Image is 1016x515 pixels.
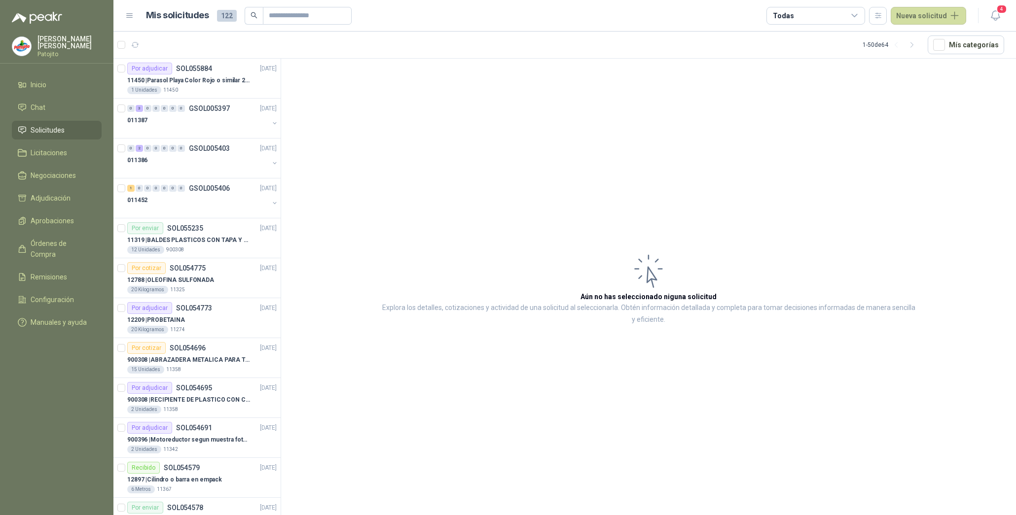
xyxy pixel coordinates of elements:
[12,98,102,117] a: Chat
[31,294,74,305] span: Configuración
[260,463,277,473] p: [DATE]
[169,105,177,112] div: 0
[178,145,185,152] div: 0
[260,343,277,353] p: [DATE]
[113,218,281,258] a: Por enviarSOL055235[DATE] 11319 |BALDES PLASTICOS CON TAPA Y ASA12 Unidades900308
[163,446,178,453] p: 11342
[260,304,277,313] p: [DATE]
[996,4,1007,14] span: 4
[189,105,230,112] p: GSOL005397
[176,65,212,72] p: SOL055884
[127,222,163,234] div: Por enviar
[31,317,87,328] span: Manuales y ayuda
[170,326,185,334] p: 11274
[152,105,160,112] div: 0
[12,234,102,264] a: Órdenes de Compra
[127,475,222,484] p: 12897 | Cilindro o barra en empack
[127,435,250,445] p: 900396 | Motoreductor segun muestra fotográfica
[127,342,166,354] div: Por cotizar
[31,147,67,158] span: Licitaciones
[178,185,185,192] div: 0
[31,238,92,260] span: Órdenes de Compra
[127,63,172,74] div: Por adjudicar
[260,144,277,153] p: [DATE]
[31,193,71,204] span: Adjudicación
[113,59,281,99] a: Por adjudicarSOL055884[DATE] 11450 |Parasol Playa Color Rojo o similar 2.5 Metros Uv+501 Unidades...
[169,185,177,192] div: 0
[146,8,209,23] h1: Mis solicitudes
[152,185,160,192] div: 0
[12,121,102,139] a: Solicitudes
[127,246,164,254] div: 12 Unidades
[163,406,178,413] p: 11358
[12,166,102,185] a: Negociaciones
[581,291,717,302] h3: Aún no has seleccionado niguna solicitud
[260,423,277,433] p: [DATE]
[31,272,67,282] span: Remisiones
[12,12,62,24] img: Logo peakr
[12,268,102,286] a: Remisiones
[127,185,135,192] div: 1
[157,485,172,493] p: 11367
[176,384,212,391] p: SOL054695
[167,225,203,232] p: SOL055235
[928,35,1004,54] button: Mís categorías
[127,422,172,434] div: Por adjudicar
[260,503,277,513] p: [DATE]
[136,185,143,192] div: 0
[260,383,277,393] p: [DATE]
[773,10,794,21] div: Todas
[127,116,147,125] p: 011387
[127,315,185,325] p: 12209 | PROBETAINA
[127,262,166,274] div: Por cotizar
[127,156,147,165] p: 011386
[127,406,161,413] div: 2 Unidades
[136,145,143,152] div: 2
[127,86,161,94] div: 1 Unidades
[170,344,206,351] p: SOL054696
[178,105,185,112] div: 0
[127,446,161,453] div: 2 Unidades
[127,142,279,174] a: 0 2 0 0 0 0 0 GSOL005403[DATE] 011386
[127,182,279,214] a: 1 0 0 0 0 0 0 GSOL005406[DATE] 011452
[163,86,178,94] p: 11450
[169,145,177,152] div: 0
[380,302,917,326] p: Explora los detalles, cotizaciones y actividad de una solicitud al seleccionarla. Obtén informaci...
[863,37,920,53] div: 1 - 50 de 64
[113,418,281,458] a: Por adjudicarSOL054691[DATE] 900396 |Motoreductor segun muestra fotográfica2 Unidades11342
[260,104,277,113] p: [DATE]
[260,264,277,273] p: [DATE]
[12,211,102,230] a: Aprobaciones
[113,298,281,338] a: Por adjudicarSOL054773[DATE] 12209 |PROBETAINA20 Kilogramos11274
[260,64,277,73] p: [DATE]
[164,464,200,471] p: SOL054579
[31,125,65,136] span: Solicitudes
[144,145,151,152] div: 0
[12,75,102,94] a: Inicio
[176,424,212,431] p: SOL054691
[31,170,76,181] span: Negociaciones
[37,35,102,49] p: [PERSON_NAME] [PERSON_NAME]
[37,51,102,57] p: Patojito
[113,378,281,418] a: Por adjudicarSOL054695[DATE] 900308 |RECIPIENTE DE PLASTICO CON CAPACIDAD DE 1.8 LT PARA LA EXTRA...
[127,366,164,374] div: 15 Unidades
[260,184,277,193] p: [DATE]
[127,382,172,394] div: Por adjudicar
[189,185,230,192] p: GSOL005406
[251,12,257,19] span: search
[127,302,172,314] div: Por adjudicar
[127,76,250,85] p: 11450 | Parasol Playa Color Rojo o similar 2.5 Metros Uv+50
[170,265,206,272] p: SOL054775
[12,189,102,207] a: Adjudicación
[12,143,102,162] a: Licitaciones
[144,105,151,112] div: 0
[113,338,281,378] a: Por cotizarSOL054696[DATE] 900308 |ABRAZADERA METALICA PARA TAPA DE TAMBOR DE PLASTICO DE 50 LT15...
[161,105,168,112] div: 0
[260,224,277,233] p: [DATE]
[12,313,102,332] a: Manuales y ayuda
[127,286,168,294] div: 20 Kilogramos
[12,290,102,309] a: Configuración
[161,145,168,152] div: 0
[113,258,281,298] a: Por cotizarSOL054775[DATE] 12788 |OLEOFINA SULFONADA20 Kilogramos11325
[127,502,163,514] div: Por enviar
